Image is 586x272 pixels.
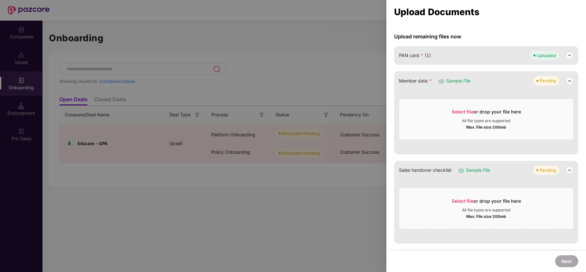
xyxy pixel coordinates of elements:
[438,78,445,84] img: svg+xml;base64,PHN2ZyB3aWR0aD0iMTYiIGhlaWdodD0iMTciIHZpZXdCb3g9IjAgMCAxNiAxNyIgZmlsbD0ibm9uZSIgeG...
[466,213,506,219] div: Max. File size 200mb
[566,77,573,85] img: svg+xml;base64,PHN2ZyB3aWR0aD0iMjQiIGhlaWdodD0iMjQiIHZpZXdCb3g9IjAgMCAyNCAyNCIgZmlsbD0ibm9uZSIgeG...
[540,167,556,173] div: Pending
[452,198,521,208] div: or drop your file here
[452,109,521,118] div: or drop your file here
[555,255,578,267] button: Next
[399,193,573,224] span: Select fileor drop your file hereAll file types are supportedMax. File size 200mb
[540,77,556,84] div: Pending
[399,52,431,59] span: PAN card (1)
[394,8,578,15] div: Upload Documents
[566,166,573,174] img: svg+xml;base64,PHN2ZyB3aWR0aD0iMjQiIGhlaWdodD0iMjQiIHZpZXdCb3g9IjAgMCAyNCAyNCIgZmlsbD0ibm9uZSIgeG...
[399,104,573,135] span: Select fileor drop your file hereAll file types are supportedMax. File size 200mb
[399,167,451,174] span: Sales handover checklist
[452,198,473,204] span: Select file
[466,167,490,174] span: Sample File
[399,77,432,84] span: Member data
[462,208,510,213] div: All file types are supported
[566,52,573,59] img: svg+xml;base64,PHN2ZyB3aWR0aD0iMjQiIGhlaWdodD0iMjQiIHZpZXdCb3g9IjAgMCAyNCAyNCIgZmlsbD0ibm9uZSIgeG...
[537,52,556,59] div: Uploaded
[466,123,506,130] div: Max. File size 200mb
[458,167,464,173] img: svg+xml;base64,PHN2ZyB3aWR0aD0iMTYiIGhlaWdodD0iMTciIHZpZXdCb3g9IjAgMCAxNiAxNyIgZmlsbD0ibm9uZSIgeG...
[394,33,578,40] span: Upload remaining files now
[446,77,470,84] span: Sample File
[462,118,510,123] div: All file types are supported
[452,109,473,114] span: Select file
